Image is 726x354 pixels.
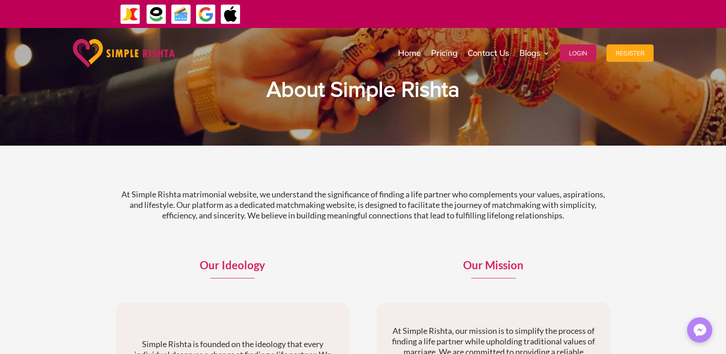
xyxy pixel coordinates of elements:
[519,30,550,76] a: Blogs
[606,30,654,76] a: Register
[560,30,596,76] a: Login
[560,44,596,62] button: Login
[468,30,509,76] a: Contact Us
[606,44,654,62] button: Register
[220,4,241,25] img: ApplePay-icon
[196,4,216,25] img: GooglePay-icon
[171,4,191,25] img: Credit Cards
[116,79,611,106] h1: About Simple Rishta
[146,4,167,25] img: EasyPaisa-icon
[377,260,610,271] p: Our Mission
[431,30,458,76] a: Pricing
[116,189,611,221] p: At Simple Rishta matrimonial website, we understand the significance of finding a life partner wh...
[398,30,421,76] a: Home
[116,260,349,271] p: Our Ideology
[120,4,141,25] img: JazzCash-icon
[691,321,709,339] img: Messenger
